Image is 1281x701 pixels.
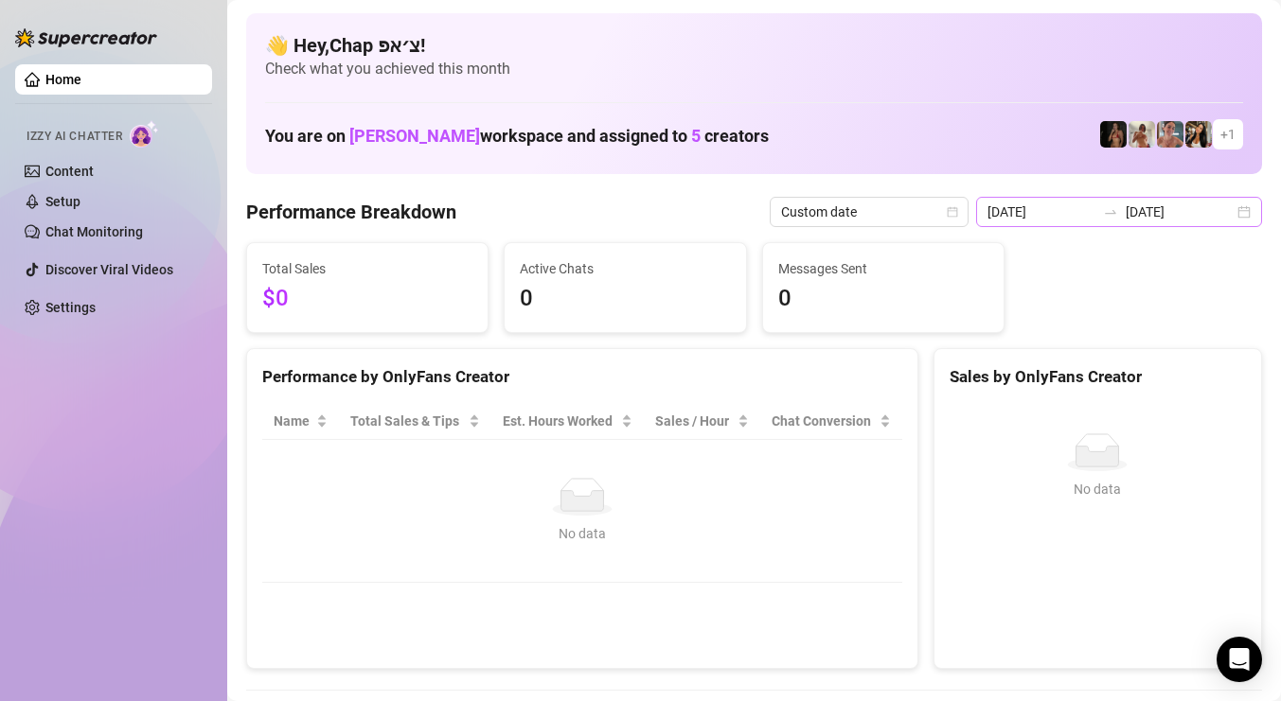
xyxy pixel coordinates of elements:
[45,194,80,209] a: Setup
[947,206,958,218] span: calendar
[760,403,902,440] th: Chat Conversion
[262,364,902,390] div: Performance by OnlyFans Creator
[987,202,1095,222] input: Start date
[1129,121,1155,148] img: Green
[45,164,94,179] a: Content
[281,523,883,544] div: No data
[265,59,1243,79] span: Check what you achieved this month
[1100,121,1127,148] img: the_bohema
[778,258,988,279] span: Messages Sent
[1185,121,1212,148] img: AdelDahan
[262,258,472,279] span: Total Sales
[130,120,159,148] img: AI Chatter
[520,281,730,317] span: 0
[644,403,759,440] th: Sales / Hour
[262,281,472,317] span: $0
[262,403,339,440] th: Name
[655,411,733,431] span: Sales / Hour
[957,479,1238,499] div: No data
[45,224,143,239] a: Chat Monitoring
[265,126,769,147] h1: You are on workspace and assigned to creators
[45,72,81,87] a: Home
[246,199,456,225] h4: Performance Breakdown
[950,364,1246,390] div: Sales by OnlyFans Creator
[1126,202,1234,222] input: End date
[778,281,988,317] span: 0
[1217,637,1262,682] div: Open Intercom Messenger
[265,32,1243,59] h4: 👋 Hey, Chap צ׳אפ !
[520,258,730,279] span: Active Chats
[503,411,618,431] div: Est. Hours Worked
[691,126,701,146] span: 5
[15,28,157,47] img: logo-BBDzfeDw.svg
[27,128,122,146] span: Izzy AI Chatter
[45,300,96,315] a: Settings
[772,411,876,431] span: Chat Conversion
[349,126,480,146] span: [PERSON_NAME]
[1103,204,1118,219] span: to
[350,411,465,431] span: Total Sales & Tips
[1157,121,1183,148] img: Yarden
[274,411,312,431] span: Name
[781,198,957,226] span: Custom date
[339,403,491,440] th: Total Sales & Tips
[1103,204,1118,219] span: swap-right
[1220,124,1236,145] span: + 1
[45,262,173,277] a: Discover Viral Videos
